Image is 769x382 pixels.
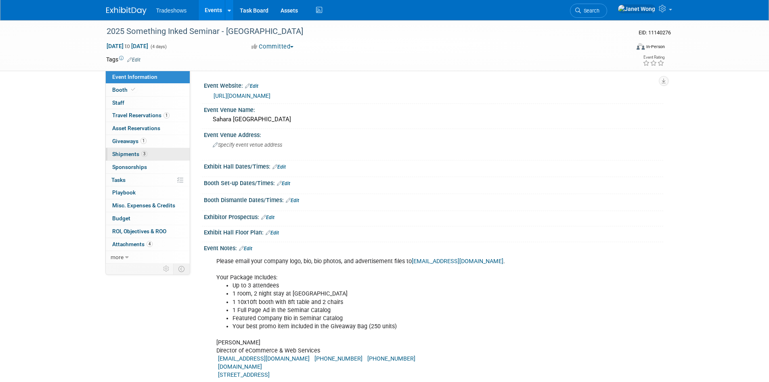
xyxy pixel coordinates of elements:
a: Asset Reservations [106,122,190,135]
a: Playbook [106,186,190,199]
a: [EMAIL_ADDRESS][DOMAIN_NAME] [412,258,503,265]
a: Travel Reservations1 [106,109,190,122]
span: Budget [112,215,130,222]
span: 1 [140,138,147,144]
span: Staff [112,99,124,106]
td: Personalize Event Tab Strip [159,264,174,274]
a: [PHONE_NUMBER] [314,355,362,362]
a: Booth [106,84,190,96]
a: Edit [239,246,252,251]
span: 3 [141,151,147,157]
a: Budget [106,212,190,225]
td: Toggle Event Tabs [173,264,190,274]
span: Sponsorships [112,164,147,170]
a: [EMAIL_ADDRESS][DOMAIN_NAME] [218,355,310,362]
span: Tradeshows [156,7,187,14]
a: Giveaways1 [106,135,190,148]
span: Travel Reservations [112,112,170,118]
td: Tags [106,55,140,63]
span: more [111,254,124,260]
li: 1 Full Page Ad in the Seminar Catalog [233,306,570,314]
a: Edit [286,198,299,203]
a: Staff [106,97,190,109]
span: 4 [147,241,153,247]
a: Edit [277,181,290,186]
a: [STREET_ADDRESS] [218,371,270,378]
a: Attachments4 [106,238,190,251]
div: Event Format [582,42,665,54]
img: Janet Wong [618,4,656,13]
div: Event Rating [643,55,664,59]
div: Sahara [GEOGRAPHIC_DATA] [210,113,657,126]
span: 1 [163,112,170,118]
div: In-Person [646,44,665,50]
div: Exhibit Hall Floor Plan: [204,226,663,237]
div: Exhibit Hall Dates/Times: [204,160,663,171]
span: to [124,43,131,49]
li: 1 10x10ft booth with 8ft table and 2 chairs [233,298,570,306]
div: Event Venue Name: [204,104,663,114]
li: Featured Company Bio in Seminar Catalog [233,314,570,323]
a: Shipments3 [106,148,190,160]
i: Booth reservation complete [131,87,135,92]
a: Event Information [106,71,190,83]
div: Event Venue Address: [204,129,663,139]
img: ExhibitDay [106,7,147,15]
a: Sponsorships [106,161,190,173]
button: Committed [249,42,297,51]
div: 2025 Something Inked Seminar - [GEOGRAPHIC_DATA] [104,24,618,39]
span: [DATE] [DATE] [106,42,149,50]
a: Edit [127,57,140,63]
span: Specify event venue address [213,142,282,148]
a: Tasks [106,174,190,186]
a: Misc. Expenses & Credits [106,199,190,212]
a: Edit [245,83,258,89]
span: ROI, Objectives & ROO [112,228,166,234]
li: 1 room, 2 night stay at [GEOGRAPHIC_DATA] [233,290,570,298]
span: Event Information [112,74,157,80]
span: Booth [112,87,137,93]
img: Format-Inperson.png [637,43,645,50]
a: ROI, Objectives & ROO [106,225,190,238]
a: Edit [272,164,286,170]
span: Event ID: 11140276 [639,30,671,36]
div: Event Notes: [204,242,663,253]
a: [DOMAIN_NAME] [218,363,262,370]
a: [URL][DOMAIN_NAME] [214,93,270,99]
li: Your best promo item included in the Giveaway Bag (250 units) [233,323,570,331]
span: (4 days) [150,44,167,49]
span: Asset Reservations [112,125,160,131]
span: Search [581,8,599,14]
li: Up to 3 attendees [233,282,570,290]
span: Shipments [112,151,147,157]
span: Playbook [112,189,136,196]
div: Booth Dismantle Dates/Times: [204,194,663,205]
span: Misc. Expenses & Credits [112,202,175,209]
a: Search [570,4,607,18]
div: Booth Set-up Dates/Times: [204,177,663,188]
a: Edit [266,230,279,236]
a: Edit [261,215,274,220]
a: [PHONE_NUMBER] [367,355,415,362]
span: Attachments [112,241,153,247]
a: more [106,251,190,264]
div: Exhibitor Prospectus: [204,211,663,222]
span: Tasks [111,177,126,183]
span: Giveaways [112,138,147,144]
div: Event Website: [204,80,663,90]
